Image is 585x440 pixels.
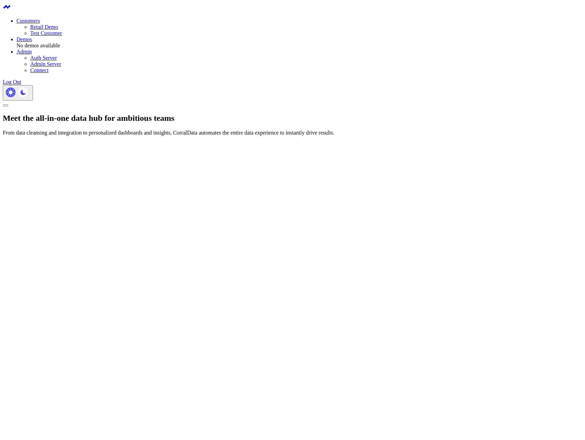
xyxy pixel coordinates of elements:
[3,130,582,136] p: From data cleansing and integration to personalized dashboards and insights, CorralData automates...
[30,61,61,67] a: Admin Server
[3,79,21,85] a: Log Out
[30,55,57,61] a: Auth Server
[16,43,582,49] div: No demos available
[30,67,48,73] a: Connect
[30,30,62,36] a: Test Customer
[3,114,582,123] h1: Meet the all-in-one data hub for ambitious teams
[30,24,58,30] a: Retail Demo
[16,49,32,55] a: Admin
[16,36,32,42] a: Demos
[16,18,40,24] a: Customers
